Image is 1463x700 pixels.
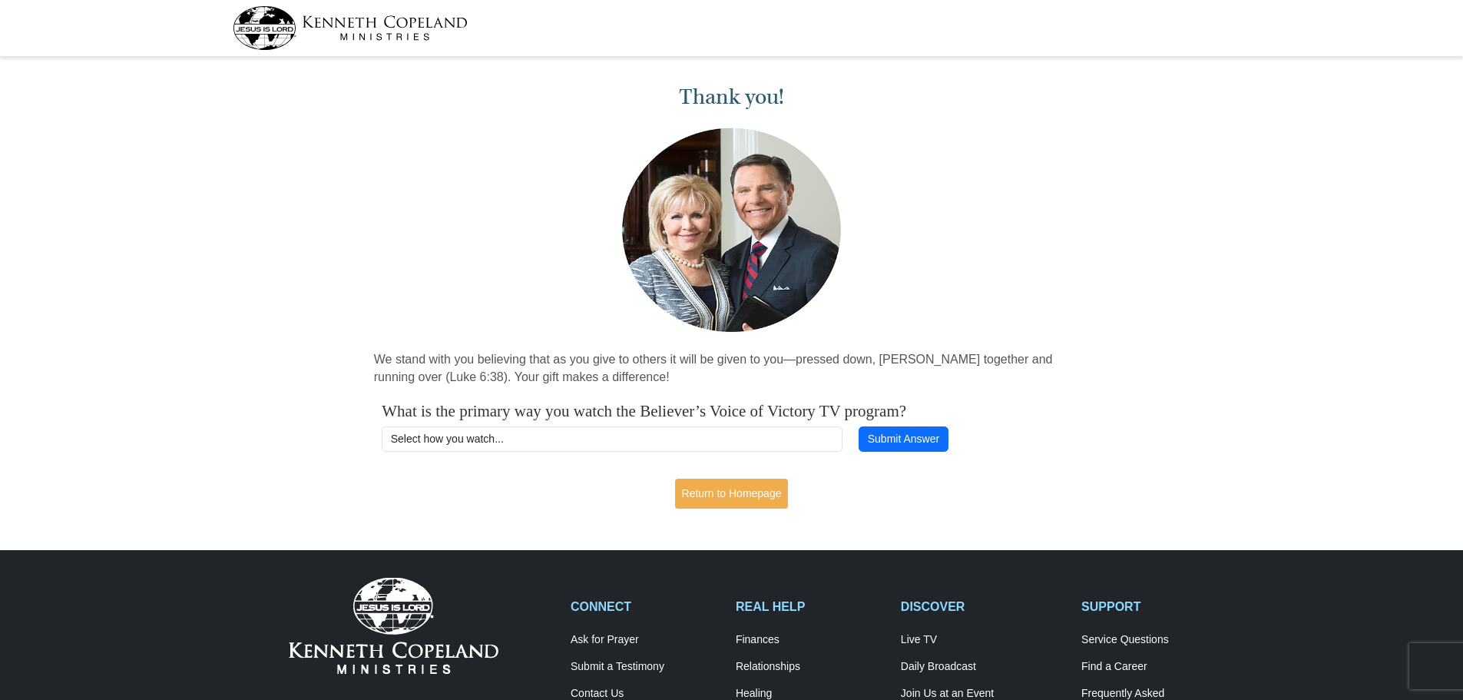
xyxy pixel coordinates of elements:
a: Finances [736,633,885,647]
img: kcm-header-logo.svg [233,6,468,50]
h1: Thank you! [374,85,1090,110]
h2: SUPPORT [1081,599,1230,614]
a: Relationships [736,660,885,674]
a: Live TV [901,633,1065,647]
h2: REAL HELP [736,599,885,614]
h2: CONNECT [571,599,720,614]
a: Service Questions [1081,633,1230,647]
button: Submit Answer [859,426,948,453]
a: Submit a Testimony [571,660,720,674]
img: Kenneth Copeland Ministries [289,578,498,673]
a: Return to Homepage [675,479,789,509]
a: Ask for Prayer [571,633,720,647]
a: Find a Career [1081,660,1230,674]
a: Daily Broadcast [901,660,1065,674]
p: We stand with you believing that as you give to others it will be given to you—pressed down, [PER... [374,351,1090,386]
h2: DISCOVER [901,599,1065,614]
img: Kenneth and Gloria [618,124,845,336]
h4: What is the primary way you watch the Believer’s Voice of Victory TV program? [382,402,1081,421]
